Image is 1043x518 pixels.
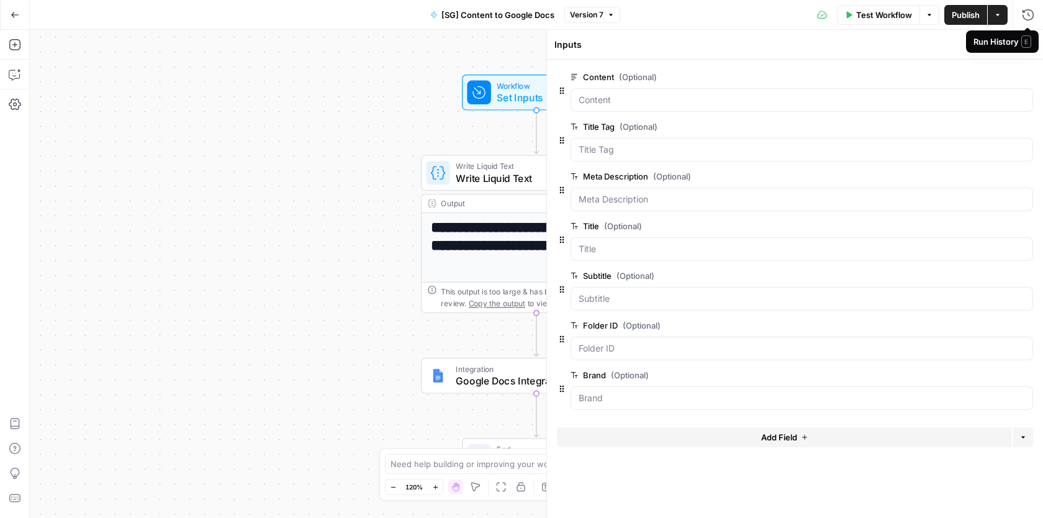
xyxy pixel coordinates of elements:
label: Subtitle [571,270,963,282]
span: (Optional) [616,270,654,282]
span: E [1021,35,1031,48]
label: Title [571,220,963,232]
g: Edge from start to step_5 [534,110,538,154]
span: (Optional) [653,170,691,183]
span: Workflow [497,80,571,91]
span: Set Inputs [497,90,571,105]
input: Meta Description [579,193,1025,206]
span: (Optional) [620,120,657,133]
input: Brand [579,392,1025,404]
span: Google Docs Integration [456,373,612,388]
input: Subtitle [579,293,1025,305]
g: Edge from step_5 to step_1 [534,312,538,357]
label: Title Tag [571,120,963,133]
label: Content [571,71,963,83]
span: Test Workflow [856,9,912,21]
div: IntegrationGoogle Docs IntegrationStep 1 [421,358,652,394]
span: Publish [952,9,980,21]
span: [SG] Content to Google Docs [441,9,554,21]
img: Instagram%20post%20-%201%201.png [431,368,446,383]
button: Publish [944,5,987,25]
span: Write Liquid Text [456,171,611,186]
span: Version 7 [570,9,603,20]
input: Title Tag [579,143,1025,156]
div: Run History [973,35,1031,48]
div: Inputs [554,39,1016,51]
span: Copy the output [469,299,525,307]
span: (Optional) [604,220,642,232]
g: Edge from step_1 to end [534,393,538,437]
button: [SG] Content to Google Docs [423,5,562,25]
input: Title [579,243,1025,255]
span: (Optional) [619,71,657,83]
input: Content [579,94,1025,106]
span: (Optional) [611,369,649,381]
span: End [497,443,598,455]
div: EndOutput [421,438,652,475]
label: Folder ID [571,319,963,332]
span: (Optional) [623,319,661,332]
span: Integration [456,363,612,375]
span: 120% [405,482,423,492]
div: This output is too large & has been abbreviated for review. to view the full content. [441,286,645,309]
span: Add Field [761,431,797,443]
label: Meta Description [571,170,963,183]
div: WorkflowSet InputsInputs [421,75,652,111]
button: Version 7 [564,7,620,23]
span: Write Liquid Text [456,160,611,172]
input: Folder ID [579,342,1025,355]
label: Brand [571,369,963,381]
div: Output [441,198,628,209]
button: Add Field [557,427,1012,447]
button: Test Workflow [837,5,919,25]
